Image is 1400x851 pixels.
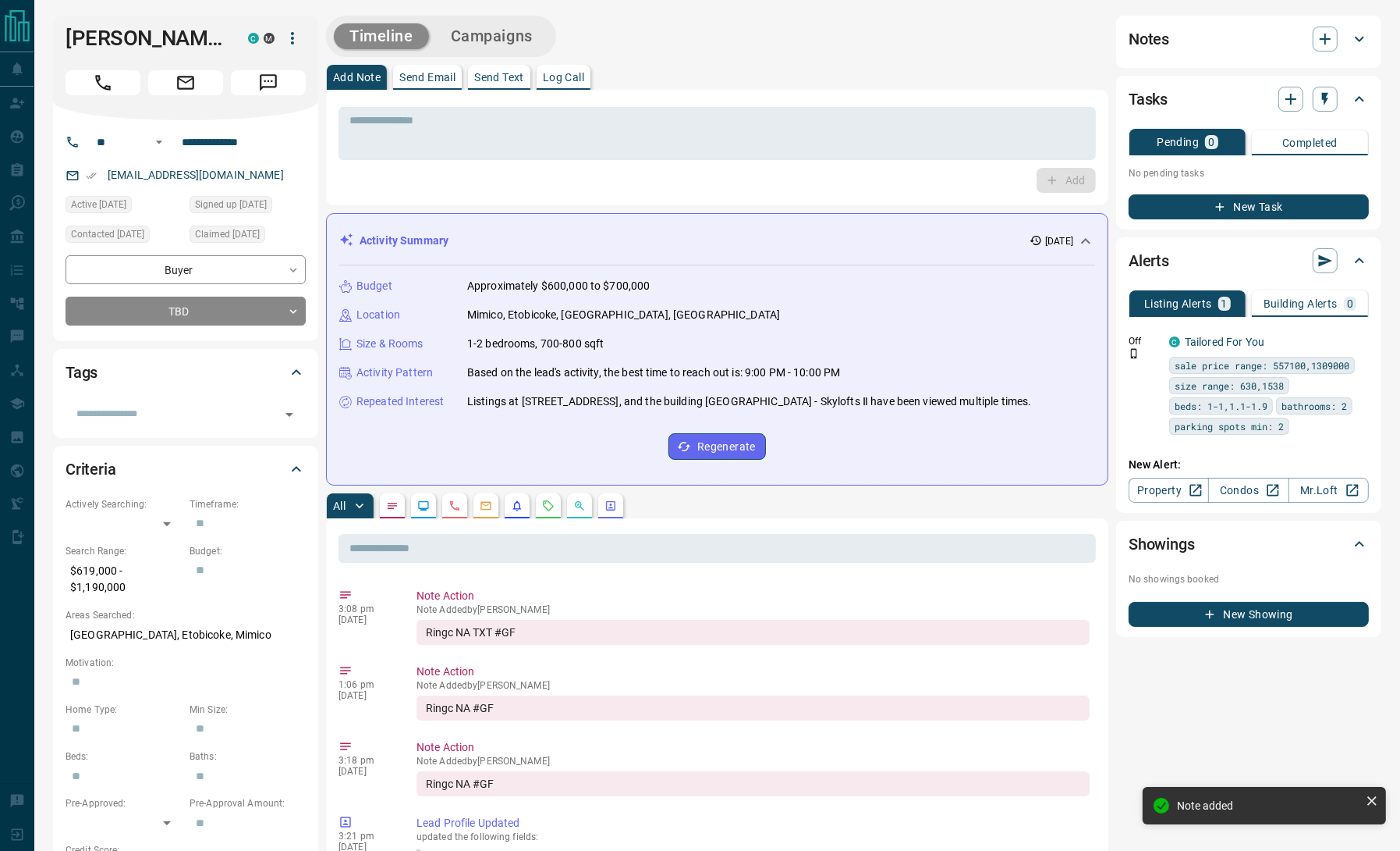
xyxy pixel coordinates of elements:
[150,133,168,151] button: Open
[542,500,555,512] svg: Requests
[338,690,393,701] p: [DATE]
[190,497,306,511] p: Timeframe:
[66,796,182,810] p: Pre-Approved:
[108,169,284,181] a: [EMAIL_ADDRESS][DOMAIN_NAME]
[416,680,1090,691] p: Note Added by [PERSON_NAME]
[511,500,523,512] svg: Listing Alerts
[66,558,182,600] p: $619,000 - $1,190,000
[416,620,1090,645] div: Ringc NA TXT #GF
[416,771,1090,796] div: Ringc NA #GF
[417,500,430,512] svg: Lead Browsing Activity
[190,544,306,558] p: Budget:
[1129,80,1369,118] div: Tasks
[190,796,306,810] p: Pre-Approval Amount:
[1144,298,1212,309] p: Listing Alerts
[573,500,586,512] svg: Opportunities
[356,336,424,352] p: Size & Rooms
[195,197,267,212] span: Signed up [DATE]
[231,70,306,95] span: Message
[66,457,116,482] h2: Criteria
[1129,334,1160,348] p: Off
[148,70,223,95] span: Email
[1129,27,1169,52] h2: Notes
[1129,478,1209,503] a: Property
[66,622,306,648] p: [GEOGRAPHIC_DATA], Etobicoke, Mimico
[1129,532,1195,557] h2: Showings
[1129,248,1169,273] h2: Alerts
[66,354,306,391] div: Tags
[71,226,144,242] span: Contacted [DATE]
[333,72,381,83] p: Add Note
[190,703,306,717] p: Min Size:
[474,72,524,83] p: Send Text
[190,226,306,247] div: Tue Nov 19 2024
[416,588,1090,604] p: Note Action
[1129,348,1139,359] svg: Push Notification Only
[66,608,306,622] p: Areas Searched:
[1129,87,1168,112] h2: Tasks
[66,544,182,558] p: Search Range:
[1169,336,1180,347] div: condos.ca
[339,226,1095,255] div: Activity Summary[DATE]
[66,297,306,326] div: TBD
[1282,137,1338,148] p: Completed
[416,664,1090,680] p: Note Action
[1175,378,1284,393] span: size range: 630,1538
[1281,398,1347,414] span: bathrooms: 2
[1221,298,1228,309] p: 1
[668,433,766,460] button: Regenerate
[338,604,393,614] p: 3:08 pm
[467,393,1031,410] p: Listings at [STREET_ADDRESS], and the building [GEOGRAPHIC_DATA] - Skylofts Ⅱ have been viewed mu...
[356,307,400,323] p: Location
[66,750,182,764] p: Beds:
[1129,457,1369,473] p: New Alert:
[416,696,1090,721] div: Ringc NA #GF
[338,614,393,625] p: [DATE]
[190,750,306,764] p: Baths:
[334,23,429,49] button: Timeline
[416,739,1090,756] p: Note Action
[248,33,259,44] div: condos.ca
[416,831,1090,842] p: updated the following fields:
[195,226,260,242] span: Claimed [DATE]
[278,404,300,425] button: Open
[416,756,1090,767] p: Note Added by [PERSON_NAME]
[66,196,182,218] div: Mon Jun 30 2025
[190,196,306,218] div: Tue Nov 19 2024
[356,393,444,410] p: Repeated Interest
[66,255,306,284] div: Buyer
[66,70,140,95] span: Call
[1208,478,1288,503] a: Condos
[1185,336,1264,348] a: Tailored For You
[1129,602,1369,627] button: New Showing
[66,26,225,51] h1: [PERSON_NAME]
[543,72,584,83] p: Log Call
[66,656,306,670] p: Motivation:
[1208,137,1214,148] p: 0
[399,72,455,83] p: Send Email
[66,497,182,511] p: Actively Searching:
[1264,298,1338,309] p: Building Alerts
[435,23,548,49] button: Campaigns
[1129,525,1369,563] div: Showings
[467,278,650,294] p: Approximately $600,000 to $700,000
[333,500,346,511] p: All
[448,500,461,512] svg: Calls
[1129,162,1369,185] p: No pending tasks
[338,766,393,777] p: [DATE]
[66,450,306,488] div: Criteria
[360,233,448,249] p: Activity Summary
[416,604,1090,615] p: Note Added by [PERSON_NAME]
[356,365,433,381] p: Activity Pattern
[66,703,182,717] p: Home Type:
[338,679,393,690] p: 1:06 pm
[66,360,97,385] h2: Tags
[86,170,97,181] svg: Email Verified
[1177,799,1359,812] div: Note added
[416,815,1090,831] p: Lead Profile Updated
[467,307,780,323] p: Mimico, Etobicoke, [GEOGRAPHIC_DATA], [GEOGRAPHIC_DATA]
[386,500,399,512] svg: Notes
[66,226,182,247] div: Thu Mar 20 2025
[1175,398,1267,414] span: beds: 1-1,1.1-1.9
[1129,242,1369,280] div: Alerts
